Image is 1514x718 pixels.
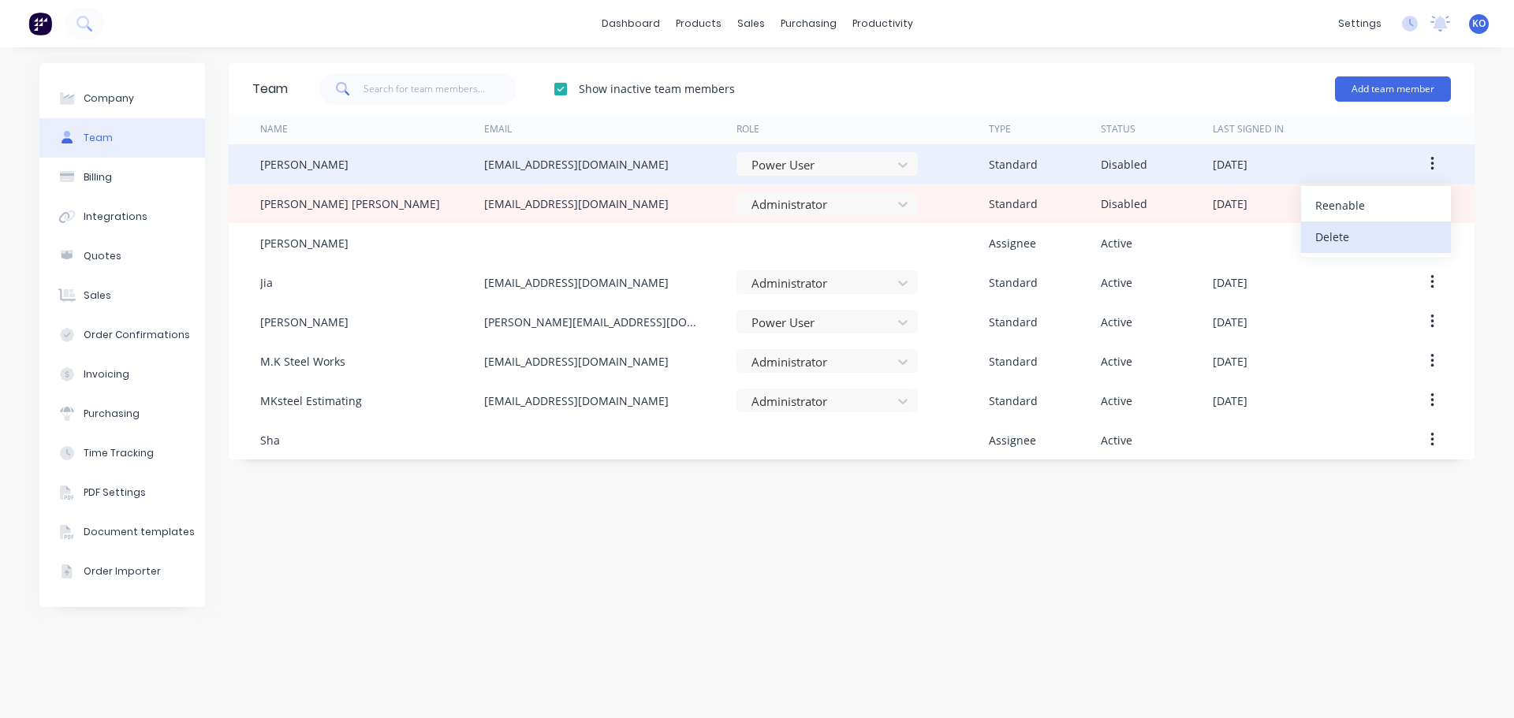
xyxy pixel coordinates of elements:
[84,525,195,539] div: Document templates
[1101,274,1132,291] div: Active
[260,392,362,409] div: MKsteel Estimating
[1101,156,1147,173] div: Disabled
[989,235,1036,251] div: Assignee
[39,355,205,394] button: Invoicing
[39,552,205,591] button: Order Importer
[252,80,288,99] div: Team
[1101,432,1132,448] div: Active
[1101,122,1135,136] div: Status
[260,274,273,291] div: Jia
[1315,194,1437,217] div: Reenable
[484,353,669,370] div: [EMAIL_ADDRESS][DOMAIN_NAME]
[28,12,52,35] img: Factory
[484,274,669,291] div: [EMAIL_ADDRESS][DOMAIN_NAME]
[84,210,147,224] div: Integrations
[484,392,669,409] div: [EMAIL_ADDRESS][DOMAIN_NAME]
[989,353,1038,370] div: Standard
[989,392,1038,409] div: Standard
[260,314,349,330] div: [PERSON_NAME]
[579,80,735,97] div: Show inactive team members
[1472,17,1486,31] span: KO
[989,314,1038,330] div: Standard
[84,564,161,578] div: Order Importer
[84,91,134,106] div: Company
[39,512,205,552] button: Document templates
[84,485,146,500] div: PDF Settings
[668,12,729,35] div: products
[260,432,280,448] div: Sha
[260,235,349,251] div: [PERSON_NAME]
[260,122,288,136] div: Name
[39,473,205,512] button: PDF Settings
[1101,392,1132,409] div: Active
[1330,12,1389,35] div: settings
[736,122,759,136] div: Role
[39,197,205,236] button: Integrations
[1213,274,1247,291] div: [DATE]
[1213,156,1247,173] div: [DATE]
[84,170,112,184] div: Billing
[594,12,668,35] a: dashboard
[1335,76,1451,102] button: Add team member
[84,446,154,460] div: Time Tracking
[84,131,113,145] div: Team
[39,79,205,118] button: Company
[484,122,512,136] div: Email
[260,353,345,370] div: M.K Steel Works
[1213,195,1247,212] div: [DATE]
[260,195,440,212] div: [PERSON_NAME] [PERSON_NAME]
[989,274,1038,291] div: Standard
[989,156,1038,173] div: Standard
[1213,353,1247,370] div: [DATE]
[1213,314,1247,330] div: [DATE]
[1101,195,1147,212] div: Disabled
[39,433,205,473] button: Time Tracking
[39,236,205,276] button: Quotes
[260,156,349,173] div: [PERSON_NAME]
[84,407,140,421] div: Purchasing
[484,156,669,173] div: [EMAIL_ADDRESS][DOMAIN_NAME]
[39,276,205,315] button: Sales
[1101,235,1132,251] div: Active
[1315,225,1437,248] div: Delete
[989,122,1011,136] div: Type
[729,12,773,35] div: sales
[1101,353,1132,370] div: Active
[484,314,705,330] div: [PERSON_NAME][EMAIL_ADDRESS][DOMAIN_NAME]
[39,158,205,197] button: Billing
[84,367,129,381] div: Invoicing
[39,394,205,433] button: Purchasing
[989,195,1038,212] div: Standard
[364,73,517,105] input: Search for team members...
[84,249,121,263] div: Quotes
[484,195,669,212] div: [EMAIL_ADDRESS][DOMAIN_NAME]
[845,12,921,35] div: productivity
[39,118,205,158] button: Team
[39,315,205,355] button: Order Confirmations
[84,288,111,303] div: Sales
[84,328,190,342] div: Order Confirmations
[1101,314,1132,330] div: Active
[1213,122,1284,136] div: Last signed in
[989,432,1036,448] div: Assignee
[773,12,845,35] div: purchasing
[1213,392,1247,409] div: [DATE]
